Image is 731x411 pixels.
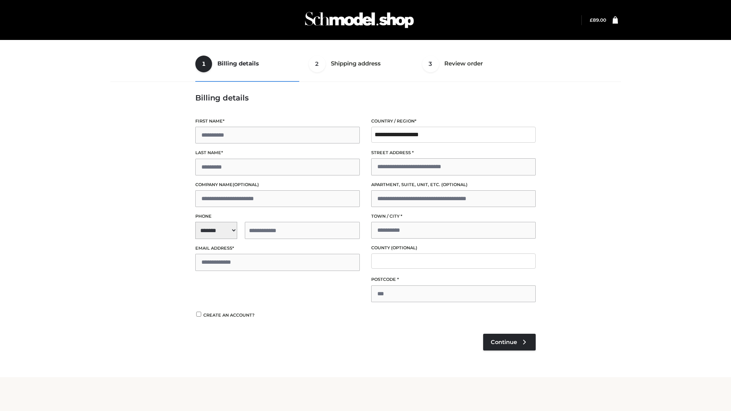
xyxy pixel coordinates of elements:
[195,149,360,156] label: Last name
[195,93,536,102] h3: Billing details
[391,245,417,250] span: (optional)
[590,17,593,23] span: £
[233,182,259,187] span: (optional)
[195,312,202,317] input: Create an account?
[371,149,536,156] label: Street address
[590,17,606,23] a: £89.00
[203,312,255,318] span: Create an account?
[483,334,536,350] a: Continue
[195,118,360,125] label: First name
[371,118,536,125] label: Country / Region
[195,245,360,252] label: Email address
[195,213,360,220] label: Phone
[302,5,417,35] img: Schmodel Admin 964
[441,182,468,187] span: (optional)
[491,339,517,346] span: Continue
[371,244,536,252] label: County
[371,213,536,220] label: Town / City
[371,276,536,283] label: Postcode
[195,181,360,188] label: Company name
[371,181,536,188] label: Apartment, suite, unit, etc.
[590,17,606,23] bdi: 89.00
